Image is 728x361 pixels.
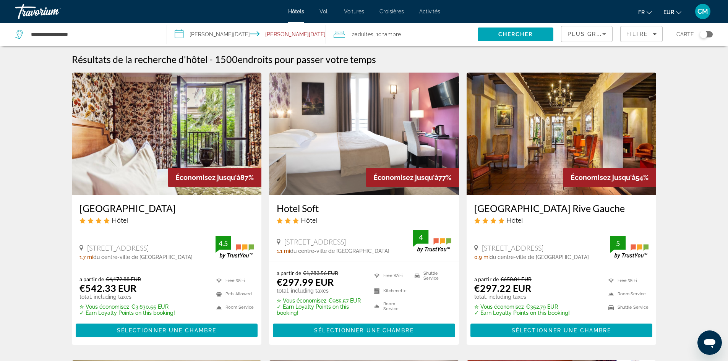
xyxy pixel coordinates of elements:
button: Sélectionner une chambre [76,324,258,337]
a: Voitures [344,8,364,15]
button: Sélectionner une chambre [470,324,653,337]
span: Carte [676,29,694,40]
img: Hotel Soft [269,73,459,195]
button: Search [478,28,553,41]
div: 4 [413,233,428,242]
span: Hôtel [301,216,317,224]
a: Travorium [15,2,92,21]
mat-select: Sort by [567,29,606,39]
li: Room Service [605,289,649,299]
span: ✮ Vous économisez [277,298,326,304]
a: Sélectionner une chambre [470,325,653,334]
ins: €297.22 EUR [474,282,531,294]
img: TrustYou guest rating badge [216,236,254,259]
span: 1.7 mi [79,254,93,260]
div: 4 star Hotel [474,216,649,224]
span: a partir de [79,276,104,282]
button: Changer de devise [663,6,681,18]
li: Free WiFi [370,270,411,281]
li: Pets Allowed [212,289,254,299]
span: du centre-ville de [GEOGRAPHIC_DATA] [93,254,193,260]
span: Chambre [378,31,401,37]
h3: [GEOGRAPHIC_DATA] [79,202,254,214]
p: ✓ Earn Loyalty Points on this booking! [277,304,365,316]
span: Filtre [626,31,648,37]
span: - [209,53,213,65]
div: 77% [366,168,459,187]
del: €1,283.56 EUR [303,270,338,276]
a: [GEOGRAPHIC_DATA] Rive Gauche [474,202,649,214]
span: Économisez jusqu'à [175,173,240,181]
p: ✓ Earn Loyalty Points on this booking! [474,310,570,316]
span: du centre-ville de [GEOGRAPHIC_DATA] [490,254,589,260]
iframe: Bouton de lancement de la fenêtre de messagerie [697,330,722,355]
img: TrustYou guest rating badge [413,230,451,253]
li: Free WiFi [605,276,649,285]
div: 87% [168,168,261,187]
img: Hôtel Eldorado [72,73,262,195]
button: Travelers: 2 adults, 0 children [326,23,478,46]
a: Hotel Soft [277,202,451,214]
a: Vol. [319,8,329,15]
a: Sélectionner une chambre [273,325,455,334]
font: CM [697,7,708,15]
input: Search hotel destination [30,29,155,40]
span: Sélectionner une chambre [512,327,611,333]
h2: 1500 [215,53,376,65]
span: Hôtel [112,216,128,224]
p: total, including taxes [474,294,570,300]
a: Sélectionner une chambre [76,325,258,334]
p: total, including taxes [79,294,175,300]
li: Room Service [212,303,254,312]
div: 5 [610,239,626,248]
p: total, including taxes [277,288,365,294]
span: Économisez jusqu'à [571,173,636,181]
div: 3 star Hotel [277,216,451,224]
span: a partir de [474,276,499,282]
span: 2 [352,29,373,40]
li: Shuttle Service [411,270,451,281]
span: Chercher [498,31,533,37]
a: Hôtels [288,8,304,15]
span: [STREET_ADDRESS] [87,244,149,252]
span: 1.1 mi [277,248,290,254]
button: Changer de langue [638,6,652,18]
ins: €297.99 EUR [277,276,334,288]
img: Hôtel Saint Paul Rive Gauche [467,73,657,195]
button: Sélectionner une chambre [273,324,455,337]
del: €650.01 EUR [501,276,532,282]
span: du centre-ville de [GEOGRAPHIC_DATA] [290,248,389,254]
font: EUR [663,9,674,15]
button: Toggle map [694,31,713,38]
span: [STREET_ADDRESS] [482,244,543,252]
del: €4,172.88 EUR [106,276,141,282]
div: 4.5 [216,239,231,248]
li: Shuttle Service [605,303,649,312]
span: [STREET_ADDRESS] [284,238,346,246]
span: ✮ Vous économisez [79,304,129,310]
font: fr [638,9,645,15]
button: Menu utilisateur [693,3,713,19]
span: Hôtel [506,216,523,224]
a: Croisières [379,8,404,15]
h1: Résultats de la recherche d'hôtel [72,53,208,65]
span: Plus grandes économies [567,31,659,37]
p: €3,630.55 EUR [79,304,175,310]
ins: €542.33 EUR [79,282,136,294]
span: , 1 [373,29,401,40]
a: Activités [419,8,440,15]
button: Select check in and out date [167,23,326,46]
li: Room Service [370,301,411,312]
span: 0.9 mi [474,254,490,260]
button: Filters [620,26,663,42]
